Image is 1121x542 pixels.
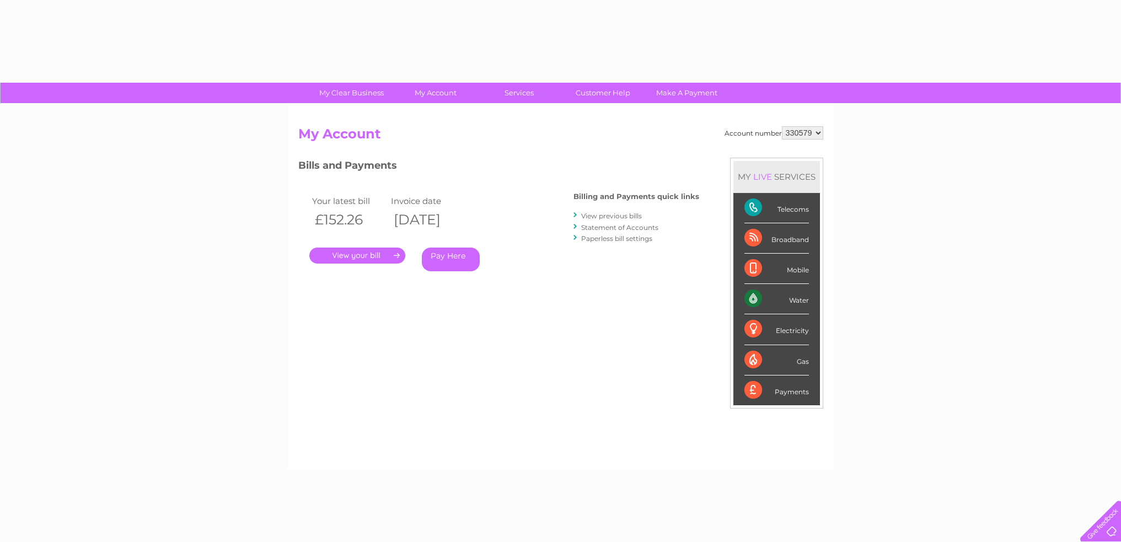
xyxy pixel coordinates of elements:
[744,254,809,284] div: Mobile
[581,223,658,232] a: Statement of Accounts
[298,158,699,177] h3: Bills and Payments
[744,314,809,345] div: Electricity
[309,208,389,231] th: £152.26
[306,83,397,103] a: My Clear Business
[422,248,480,271] a: Pay Here
[474,83,565,103] a: Services
[744,375,809,405] div: Payments
[744,223,809,254] div: Broadband
[309,194,389,208] td: Your latest bill
[309,248,405,264] a: .
[388,208,468,231] th: [DATE]
[744,193,809,223] div: Telecoms
[581,212,642,220] a: View previous bills
[573,192,699,201] h4: Billing and Payments quick links
[751,171,774,182] div: LIVE
[744,345,809,375] div: Gas
[744,284,809,314] div: Water
[390,83,481,103] a: My Account
[581,234,652,243] a: Paperless bill settings
[641,83,732,103] a: Make A Payment
[298,126,823,147] h2: My Account
[388,194,468,208] td: Invoice date
[557,83,648,103] a: Customer Help
[733,161,820,192] div: MY SERVICES
[725,126,823,139] div: Account number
